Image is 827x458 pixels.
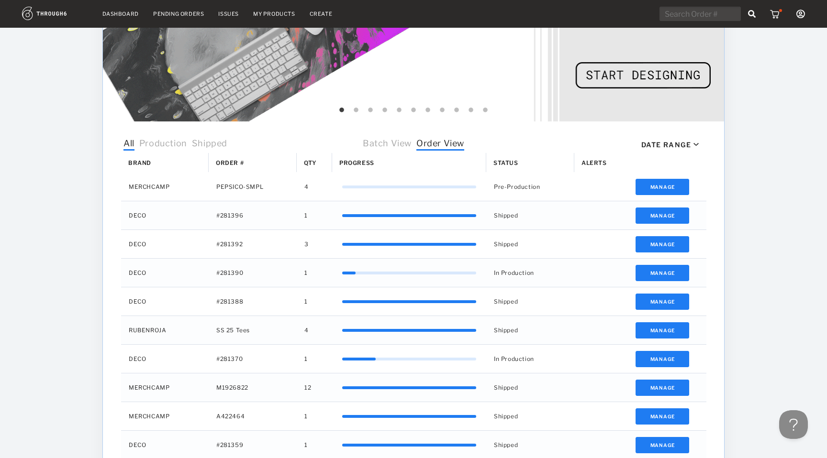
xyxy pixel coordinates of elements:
[337,106,346,115] button: 1
[779,410,808,439] iframe: Toggle Customer Support
[486,316,574,344] div: Shipped
[304,209,308,222] span: 1
[481,106,490,115] button: 11
[636,437,690,453] button: Manage
[216,159,244,166] span: Order #
[121,201,706,230] div: Press SPACE to select this row.
[218,11,239,17] a: Issues
[304,439,308,451] span: 1
[121,259,706,287] div: Press SPACE to select this row.
[121,373,209,402] div: MERCHCAMP
[486,230,574,258] div: Shipped
[636,207,690,224] button: Manage
[304,181,309,193] span: 4
[304,324,309,337] span: 4
[209,287,297,316] div: #281388
[636,236,690,252] button: Manage
[416,138,464,151] span: Order View
[486,259,574,287] div: In Production
[636,380,690,396] button: Manage
[394,106,404,115] button: 5
[380,106,390,115] button: 4
[636,351,690,367] button: Manage
[770,9,782,19] img: icon_cart_red_dot.b92b630d.svg
[192,138,227,151] span: Shipped
[153,11,204,17] a: Pending Orders
[121,230,706,259] div: Press SPACE to select this row.
[209,201,297,229] div: #281396
[486,201,574,229] div: Shipped
[209,230,297,258] div: #281392
[409,106,418,115] button: 6
[209,173,297,201] div: PEPSICO-SMPL
[437,106,447,115] button: 8
[351,106,361,115] button: 2
[209,316,297,344] div: SS 25 Tees
[121,402,209,430] div: MERCHCAMP
[493,159,518,166] span: Status
[121,230,209,258] div: DECO
[423,106,433,115] button: 7
[121,345,209,373] div: DECO
[466,106,476,115] button: 10
[304,267,308,279] span: 1
[123,138,134,151] span: All
[636,179,690,195] button: Manage
[128,159,151,166] span: Brand
[636,408,690,425] button: Manage
[304,159,317,166] span: Qty
[486,373,574,402] div: Shipped
[209,402,297,430] div: A422464
[693,143,699,146] img: icon_caret_down_black.69fb8af9.svg
[339,159,374,166] span: Progress
[363,138,412,151] span: Batch View
[304,353,308,365] span: 1
[253,11,295,17] a: My Products
[22,7,88,20] img: logo.1c10ca64.svg
[366,106,375,115] button: 3
[209,259,297,287] div: #281390
[636,322,690,338] button: Manage
[121,373,706,402] div: Press SPACE to select this row.
[304,382,311,394] span: 12
[486,287,574,316] div: Shipped
[581,159,607,166] span: Alerts
[310,11,333,17] a: Create
[304,410,308,423] span: 1
[209,345,297,373] div: #281370
[121,287,706,316] div: Press SPACE to select this row.
[659,7,741,21] input: Search Order #
[304,238,309,251] span: 3
[121,345,706,373] div: Press SPACE to select this row.
[486,345,574,373] div: In Production
[486,402,574,430] div: Shipped
[102,11,139,17] a: Dashboard
[121,316,209,344] div: RUBENROJA
[121,201,209,229] div: DECO
[121,402,706,431] div: Press SPACE to select this row.
[121,173,706,201] div: Press SPACE to select this row.
[304,295,308,308] span: 1
[636,294,690,310] button: Manage
[209,373,297,402] div: M1926822
[486,173,574,201] div: Pre-Production
[636,265,690,281] button: Manage
[139,138,187,151] span: Production
[121,287,209,316] div: DECO
[121,316,706,345] div: Press SPACE to select this row.
[452,106,461,115] button: 9
[641,141,691,149] div: Date Range
[121,259,209,287] div: DECO
[121,173,209,201] div: MERCHCAMP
